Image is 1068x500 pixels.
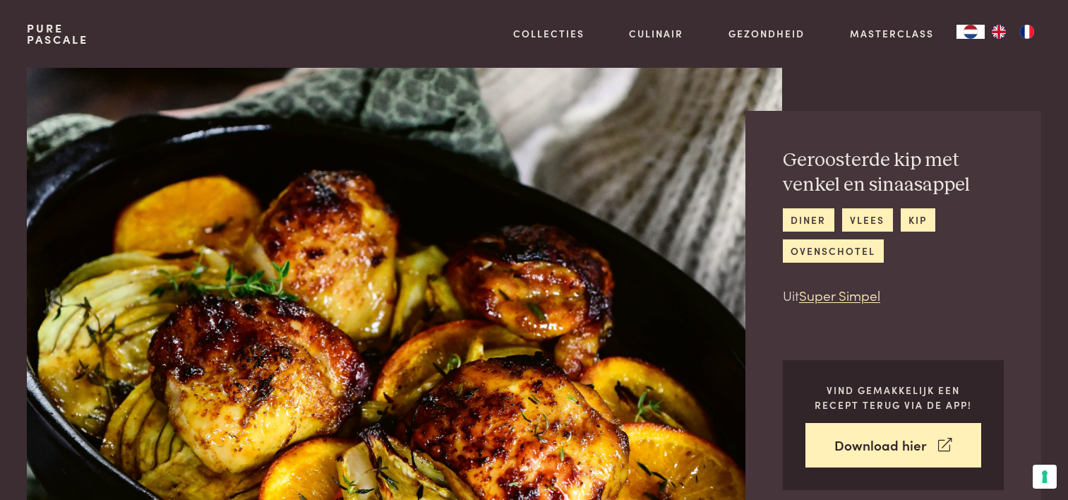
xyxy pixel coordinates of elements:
[783,208,834,232] a: diner
[805,383,981,412] p: Vind gemakkelijk een recept terug via de app!
[956,25,985,39] div: Language
[728,26,805,41] a: Gezondheid
[956,25,1041,39] aside: Language selected: Nederlands
[1033,465,1057,489] button: Uw voorkeuren voor toestemming voor trackingtechnologieën
[799,285,880,304] a: Super Simpel
[513,26,584,41] a: Collecties
[629,26,683,41] a: Culinair
[27,23,88,45] a: PurePascale
[783,148,1004,197] h2: Geroosterde kip met venkel en sinaasappel
[901,208,935,232] a: kip
[850,26,934,41] a: Masterclass
[783,239,884,263] a: ovenschotel
[783,285,1004,306] p: Uit
[956,25,985,39] a: NL
[805,423,981,468] a: Download hier
[1013,25,1041,39] a: FR
[985,25,1041,39] ul: Language list
[842,208,893,232] a: vlees
[985,25,1013,39] a: EN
